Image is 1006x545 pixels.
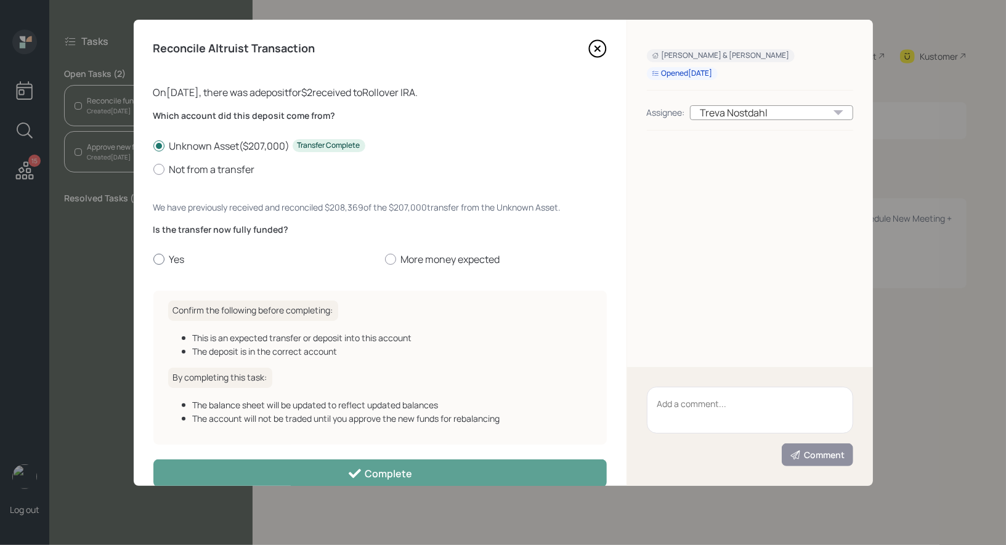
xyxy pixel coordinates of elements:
[298,140,360,151] div: Transfer Complete
[193,331,592,344] div: This is an expected transfer or deposit into this account
[647,106,685,119] div: Assignee:
[153,85,607,100] div: On [DATE] , there was a deposit for $2 received to Rollover IRA .
[652,68,713,79] div: Opened [DATE]
[690,105,853,120] div: Treva Nostdahl
[193,412,592,425] div: The account will not be traded until you approve the new funds for rebalancing
[347,466,412,481] div: Complete
[193,398,592,411] div: The balance sheet will be updated to reflect updated balances
[782,443,853,466] button: Comment
[153,224,607,236] label: Is the transfer now fully funded?
[385,252,607,266] label: More money expected
[153,139,607,153] label: Unknown Asset ( $207,000 )
[153,42,315,55] h4: Reconcile Altruist Transaction
[153,201,607,214] div: We have previously received and reconciled $208,369 of the $207,000 transfer from the Unknown Ass...
[153,110,607,122] label: Which account did this deposit come from?
[153,252,375,266] label: Yes
[153,459,607,487] button: Complete
[652,50,790,61] div: [PERSON_NAME] & [PERSON_NAME]
[193,345,592,358] div: The deposit is in the correct account
[790,449,845,461] div: Comment
[153,163,607,176] label: Not from a transfer
[168,368,272,388] h6: By completing this task:
[168,301,338,321] h6: Confirm the following before completing:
